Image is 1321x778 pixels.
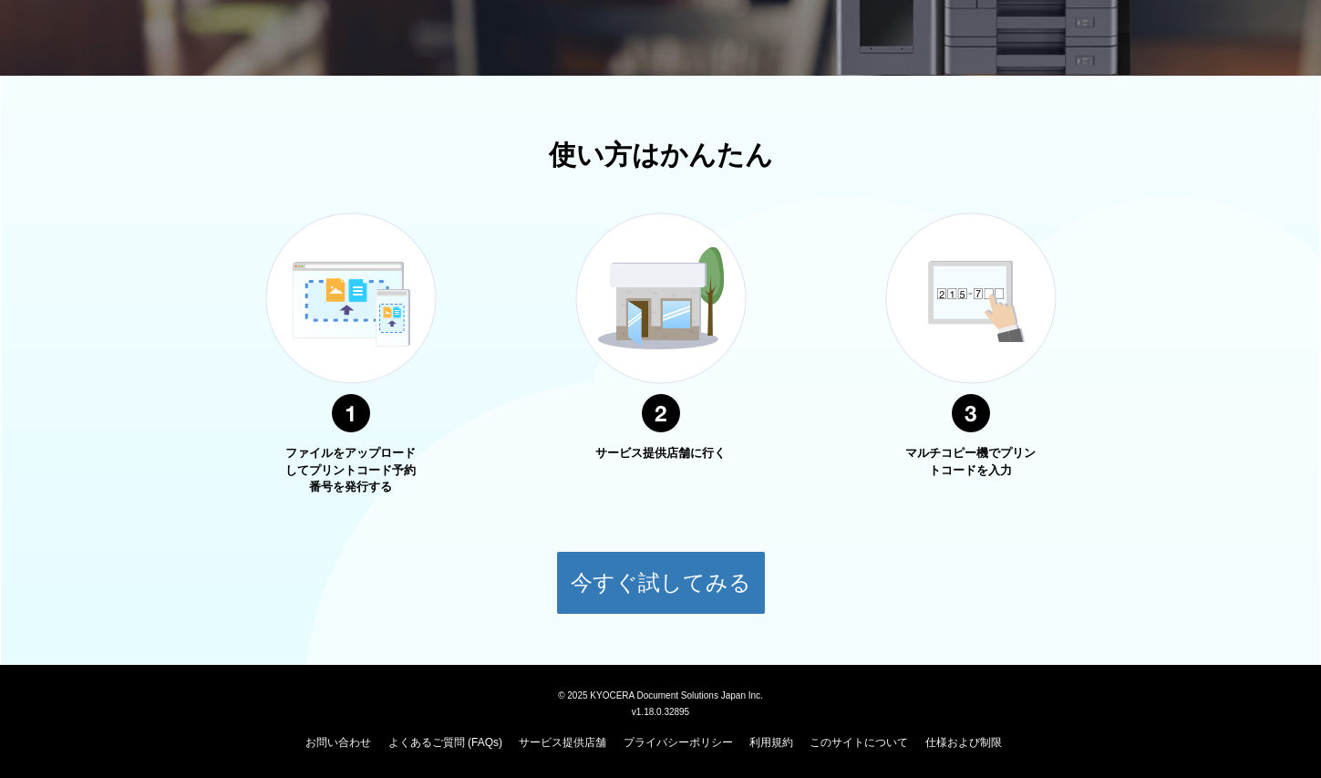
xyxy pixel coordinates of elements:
[903,445,1039,479] p: マルチコピー機でプリントコードを入力
[632,706,689,717] span: v1.18.0.32895
[558,689,763,700] span: © 2025 KYOCERA Document Solutions Japan Inc.
[749,736,793,749] a: 利用規約
[624,736,733,749] a: プライバシーポリシー
[305,736,371,749] a: お問い合わせ
[925,736,1002,749] a: 仕様および制限
[556,551,766,615] button: 今すぐ試してみる
[388,736,502,749] a: よくあるご質問 (FAQs)
[810,736,908,749] a: このサイトについて
[519,736,606,749] a: サービス提供店舗
[283,445,419,496] p: ファイルをアップロードしてプリントコード予約番号を発行する
[593,445,729,462] p: サービス提供店舗に行く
